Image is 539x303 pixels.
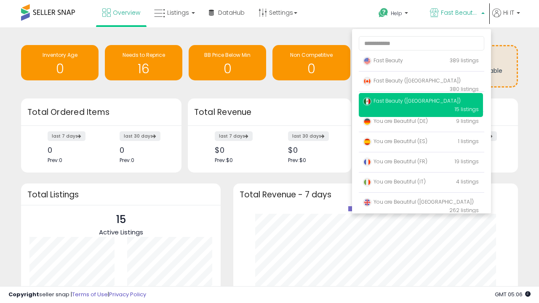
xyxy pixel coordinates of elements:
span: Fast Beauty ([GEOGRAPHIC_DATA]) [363,77,461,84]
img: germany.png [363,117,371,126]
div: $0 [288,146,336,154]
span: Fast Beauty ([GEOGRAPHIC_DATA]) [363,97,461,104]
h1: 0 [25,62,94,76]
label: last 30 days [120,131,160,141]
span: Needs to Reprice [123,51,165,58]
label: last 7 days [48,131,85,141]
span: 389 listings [450,57,479,64]
span: 262 listings [449,207,479,214]
h3: Total Revenue - 7 days [240,191,512,198]
img: mexico.png [363,97,371,106]
h1: 0 [193,62,262,76]
a: Non Competitive 0 [272,45,350,80]
h3: Total Ordered Items [27,106,175,118]
i: Get Help [378,8,389,18]
span: Prev: 0 [120,157,134,164]
span: You are Beautiful (ES) [363,138,427,145]
img: france.png [363,158,371,166]
span: 2025-09-10 05:06 GMT [495,290,531,298]
h1: 0 [277,62,346,76]
span: Fast Beauty [363,57,403,64]
span: Hi IT [503,8,514,17]
span: BB Price Below Min [204,51,251,58]
p: 15 [99,212,143,228]
img: usa.png [363,57,371,65]
span: 380 listings [450,85,479,93]
span: Listings [167,8,189,17]
a: Terms of Use [72,290,108,298]
a: Inventory Age 0 [21,45,99,80]
span: You are Beautiful ([GEOGRAPHIC_DATA]) [363,198,474,205]
a: Privacy Policy [109,290,146,298]
span: Prev: $0 [288,157,306,164]
span: 19 listings [455,158,479,165]
div: $0 [215,146,263,154]
span: You are Beautiful (FR) [363,158,427,165]
h3: Total Revenue [194,106,345,118]
span: 4 listings [456,178,479,185]
div: 0 [48,146,95,154]
strong: Copyright [8,290,39,298]
span: Active Listings [99,228,143,237]
a: Needs to Reprice 16 [105,45,182,80]
span: Inventory Age [43,51,77,58]
a: BB Price Below Min 0 [189,45,266,80]
img: spain.png [363,138,371,146]
img: uk.png [363,198,371,207]
span: You are Beautiful (IT) [363,178,426,185]
h3: Total Listings [27,191,214,198]
span: 1 listings [458,138,479,145]
span: You are Beautiful (DE) [363,117,428,125]
img: canada.png [363,77,371,85]
a: Help [372,1,422,27]
span: Prev: $0 [215,157,233,164]
span: 9 listings [456,117,479,125]
span: Help [391,10,402,17]
a: Hi IT [492,8,520,27]
label: last 30 days [288,131,329,141]
h1: 16 [109,62,178,76]
label: last 7 days [215,131,253,141]
div: 0 [120,146,167,154]
span: Overview [113,8,140,17]
span: DataHub [218,8,245,17]
span: 15 listings [455,106,479,113]
img: italy.png [363,178,371,186]
div: seller snap | | [8,291,146,299]
span: Non Competitive [290,51,333,58]
span: Fast Beauty ([GEOGRAPHIC_DATA]) [441,8,479,17]
span: Prev: 0 [48,157,62,164]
